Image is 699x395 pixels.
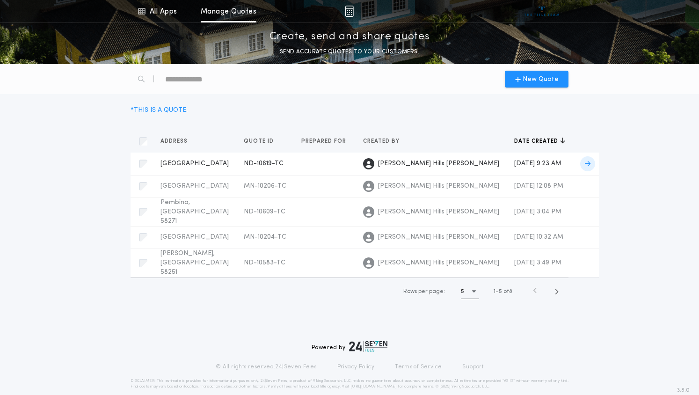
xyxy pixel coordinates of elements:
[244,183,286,190] span: MN-10206-TC
[345,6,354,17] img: img
[403,289,445,294] span: Rows per page:
[395,363,442,371] a: Terms of Service
[505,71,568,88] button: New Quote
[378,207,499,217] span: [PERSON_NAME] Hills [PERSON_NAME]
[160,250,229,276] span: [PERSON_NAME], [GEOGRAPHIC_DATA] 58251
[131,378,568,389] p: DISCLAIMER: This estimate is provided for informational purposes only. 24|Seven Fees, a product o...
[514,208,561,215] span: [DATE] 3:04 PM
[378,182,499,191] span: [PERSON_NAME] Hills [PERSON_NAME]
[523,74,559,84] span: New Quote
[514,138,560,145] span: Date created
[514,137,565,146] button: Date created
[280,47,419,57] p: SEND ACCURATE QUOTES TO YOUR CUSTOMERS.
[363,138,401,145] span: Created by
[244,138,276,145] span: Quote ID
[337,363,375,371] a: Privacy Policy
[514,234,563,241] span: [DATE] 10:32 AM
[160,138,189,145] span: Address
[514,259,561,266] span: [DATE] 3:49 PM
[160,199,229,225] span: Pembina, [GEOGRAPHIC_DATA] 58271
[349,341,387,352] img: logo
[461,287,464,296] h1: 5
[244,137,281,146] button: Quote ID
[244,234,286,241] span: MN-10204-TC
[216,363,317,371] p: © All rights reserved. 24|Seven Fees
[378,159,499,168] span: [PERSON_NAME] Hills [PERSON_NAME]
[301,138,348,145] span: Prepared for
[378,233,499,242] span: [PERSON_NAME] Hills [PERSON_NAME]
[363,137,407,146] button: Created by
[160,234,229,241] span: [GEOGRAPHIC_DATA]
[524,7,560,16] img: vs-icon
[461,284,479,299] button: 5
[494,289,495,294] span: 1
[244,259,285,266] span: ND-10583-TC
[312,341,387,352] div: Powered by
[378,258,499,268] span: [PERSON_NAME] Hills [PERSON_NAME]
[269,29,430,44] p: Create, send and share quotes
[514,160,561,167] span: [DATE] 9:23 AM
[514,183,563,190] span: [DATE] 12:08 PM
[462,363,483,371] a: Support
[160,183,229,190] span: [GEOGRAPHIC_DATA]
[160,160,229,167] span: [GEOGRAPHIC_DATA]
[350,385,397,388] a: [URL][DOMAIN_NAME]
[160,137,195,146] button: Address
[244,208,285,215] span: ND-10609-TC
[503,287,512,296] span: of 8
[244,160,284,167] span: ND-10619-TC
[677,386,690,395] span: 3.8.0
[131,105,188,115] div: * THIS IS A QUOTE.
[499,289,502,294] span: 5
